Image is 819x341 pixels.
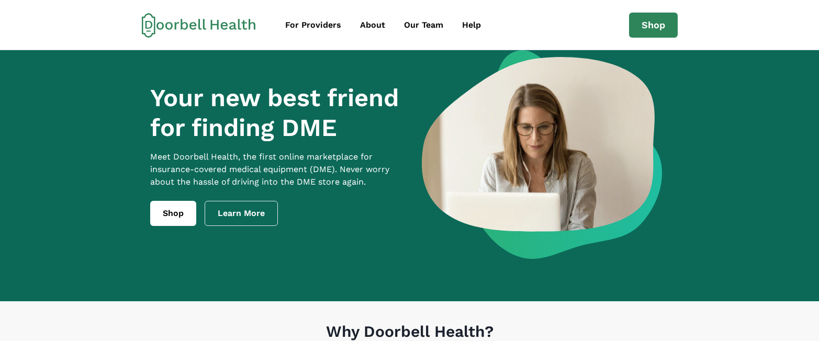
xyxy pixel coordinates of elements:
a: Our Team [396,15,452,36]
a: Shop [150,201,196,226]
div: Help [462,19,481,31]
a: For Providers [277,15,350,36]
p: Meet Doorbell Health, the first online marketplace for insurance-covered medical equipment (DME).... [150,151,405,188]
div: Our Team [404,19,443,31]
a: Shop [629,13,678,38]
a: Help [454,15,489,36]
img: a woman looking at a computer [422,50,662,259]
a: Learn More [205,201,278,226]
h1: Your new best friend for finding DME [150,83,405,142]
a: About [352,15,394,36]
div: For Providers [285,19,341,31]
div: About [360,19,385,31]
